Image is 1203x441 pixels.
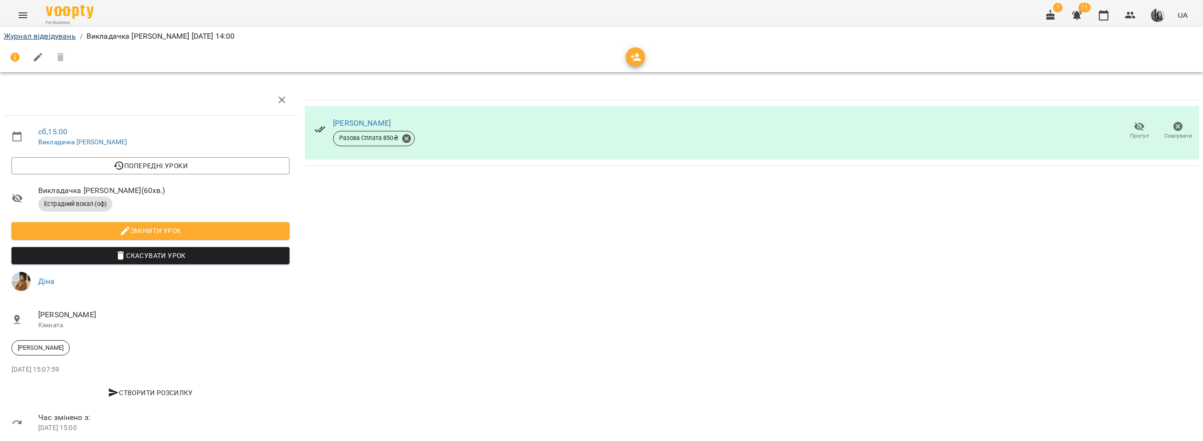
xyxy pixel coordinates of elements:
[46,20,94,26] span: For Business
[11,272,31,291] img: caa8bcb13cabbbd93b49dd704b907035.png
[333,134,404,142] span: Разова Сплата 850 ₴
[11,222,290,239] button: Змінити урок
[1151,9,1164,22] img: 4144a380afaf68178b6f9e7a5f73bbd4.png
[1120,118,1159,144] button: Прогул
[1164,132,1192,140] span: Скасувати
[1130,132,1149,140] span: Прогул
[38,412,290,423] span: Час змінено з:
[4,32,76,41] a: Журнал відвідувань
[1174,6,1192,24] button: UA
[1078,3,1091,12] span: 11
[15,387,286,398] span: Створити розсилку
[19,250,282,261] span: Скасувати Урок
[333,131,415,146] div: Разова Сплата 850₴
[38,138,128,146] a: Викладачка [PERSON_NAME]
[19,225,282,237] span: Змінити урок
[38,277,55,286] a: Діна
[11,157,290,174] button: Попередні уроки
[1178,10,1188,20] span: UA
[38,200,112,208] span: Естрадний вокал (оф)
[11,365,290,375] p: [DATE] 15:07:59
[38,127,67,136] a: сб , 15:00
[12,344,69,352] span: [PERSON_NAME]
[46,5,94,19] img: Voopty Logo
[80,31,83,42] li: /
[1053,3,1063,12] span: 1
[86,31,235,42] p: Викладачка [PERSON_NAME] [DATE] 14:00
[11,4,34,27] button: Menu
[11,340,70,355] div: [PERSON_NAME]
[19,160,282,172] span: Попередні уроки
[38,309,290,321] span: [PERSON_NAME]
[38,423,290,433] p: [DATE] 15:00
[333,118,391,128] a: [PERSON_NAME]
[38,321,290,330] p: Кімната
[11,384,290,401] button: Створити розсилку
[11,247,290,264] button: Скасувати Урок
[38,185,290,196] span: Викладачка [PERSON_NAME] ( 60 хв. )
[4,31,1199,42] nav: breadcrumb
[1159,118,1197,144] button: Скасувати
